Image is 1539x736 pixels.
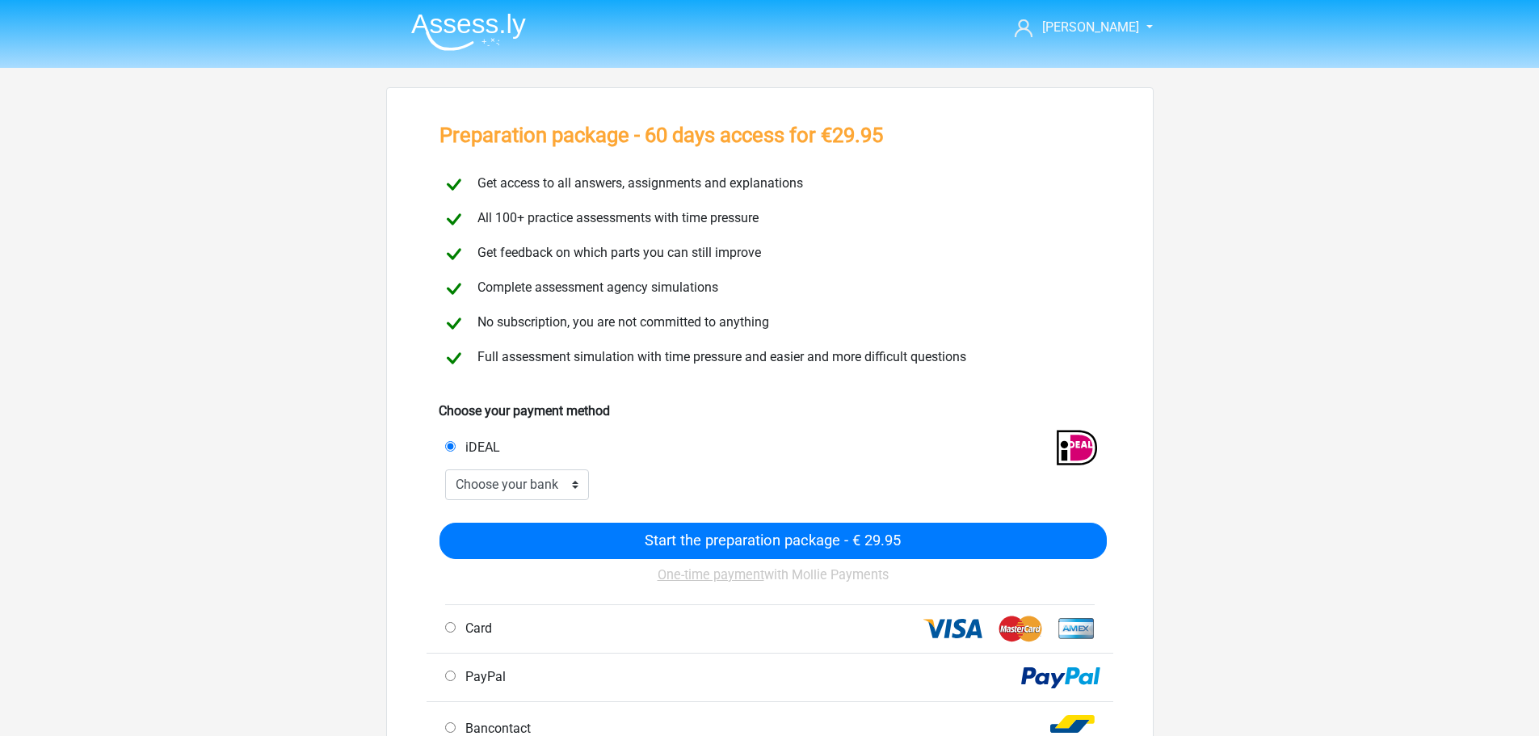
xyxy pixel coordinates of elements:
[439,205,468,233] img: checkmark
[439,240,468,268] img: checkmark
[658,567,764,582] font: One-time payment
[439,403,610,418] font: Choose your payment method
[477,349,966,364] font: Full assessment simulation with time pressure and easier and more difficult questions
[411,13,526,51] img: Assessly
[477,210,759,225] font: All 100+ practice assessments with time pressure
[477,314,769,330] font: No subscription, you are not committed to anything
[1008,18,1141,37] a: [PERSON_NAME]
[477,280,718,295] font: Complete assessment agency simulations
[439,523,1107,559] input: Start the preparation package - € 29.95
[465,669,506,684] font: PayPal
[1042,19,1139,35] font: [PERSON_NAME]
[465,721,531,736] font: Bancontact
[477,245,761,260] font: Get feedback on which parts you can still improve
[439,275,468,303] img: checkmark
[764,567,889,582] font: with Mollie Payments
[477,175,803,191] font: Get access to all answers, assignments and explanations
[465,439,500,455] font: iDEAL
[439,123,883,147] font: Preparation package - 60 days access for €29.95
[439,309,468,338] img: checkmark
[439,170,468,199] img: checkmark
[465,620,492,636] font: Card
[439,344,468,372] img: checkmark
